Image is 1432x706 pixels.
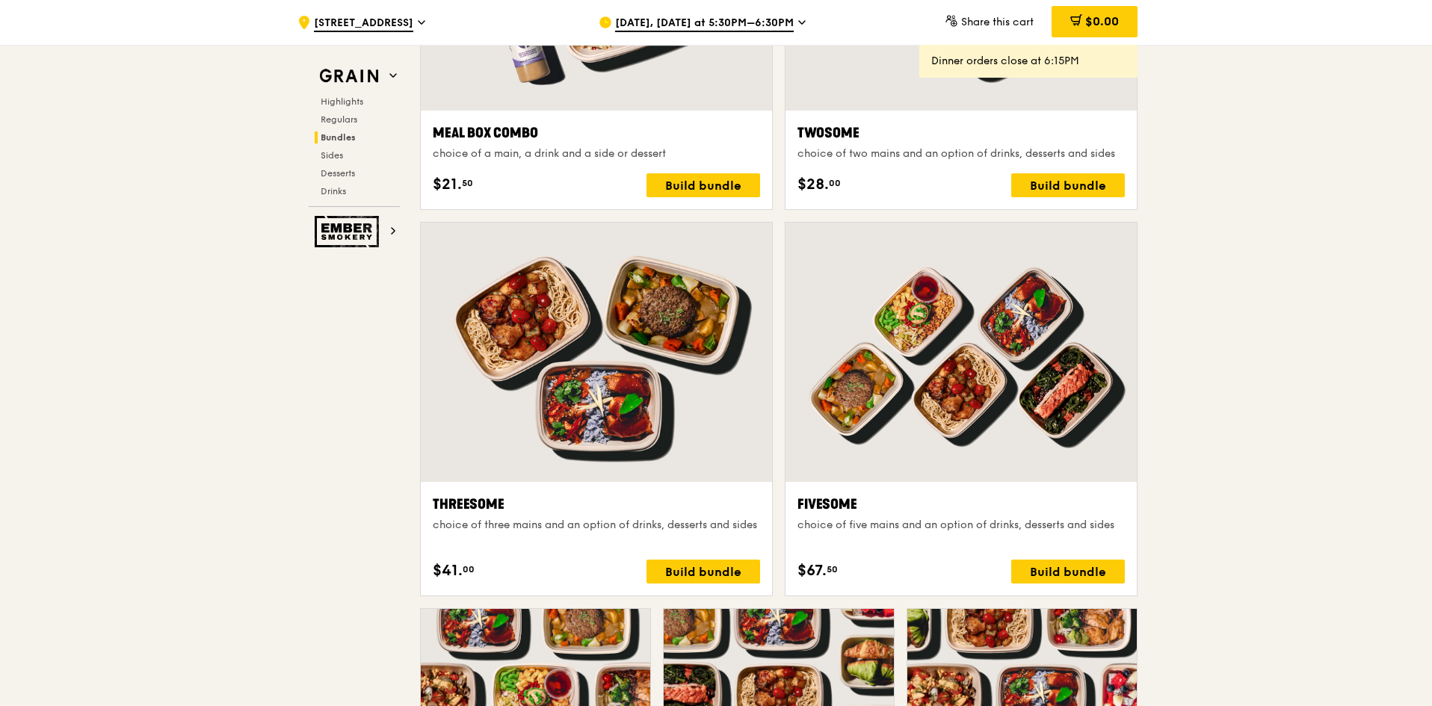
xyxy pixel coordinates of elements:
[646,173,760,197] div: Build bundle
[961,16,1034,28] span: Share this cart
[321,150,343,161] span: Sides
[797,123,1125,143] div: Twosome
[433,494,760,515] div: Threesome
[797,173,829,196] span: $28.
[1011,560,1125,583] div: Build bundle
[797,518,1125,533] div: choice of five mains and an option of drinks, desserts and sides
[1011,173,1125,197] div: Build bundle
[321,186,346,196] span: Drinks
[433,518,760,533] div: choice of three mains and an option of drinks, desserts and sides
[321,132,356,143] span: Bundles
[314,16,413,32] span: [STREET_ADDRESS]
[321,114,357,125] span: Regulars
[1085,14,1119,28] span: $0.00
[433,173,462,196] span: $21.
[315,216,383,247] img: Ember Smokery web logo
[931,54,1126,69] div: Dinner orders close at 6:15PM
[797,494,1125,515] div: Fivesome
[827,563,838,575] span: 50
[646,560,760,583] div: Build bundle
[321,96,363,107] span: Highlights
[797,146,1125,161] div: choice of two mains and an option of drinks, desserts and sides
[463,563,475,575] span: 00
[321,168,355,179] span: Desserts
[315,63,383,90] img: Grain web logo
[433,123,760,143] div: Meal Box Combo
[797,560,827,582] span: $67.
[433,146,760,161] div: choice of a main, a drink and a side or dessert
[433,560,463,582] span: $41.
[829,177,841,189] span: 00
[462,177,473,189] span: 50
[615,16,794,32] span: [DATE], [DATE] at 5:30PM–6:30PM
